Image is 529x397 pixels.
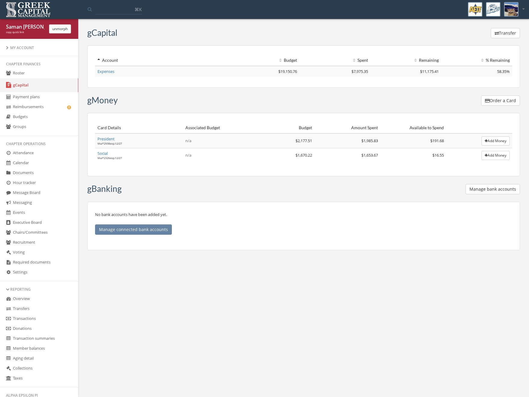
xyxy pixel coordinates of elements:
div: Spent [302,57,368,63]
h3: gMoney [87,95,118,105]
button: Add Money [481,136,510,145]
a: President [97,136,115,142]
a: Expenses [97,69,114,74]
span: n/a [185,138,191,143]
div: Budget [231,57,297,63]
span: $2,177.51 [295,138,312,143]
div: Reporting [6,287,72,292]
button: Order a Card [481,95,520,106]
button: Transfer [491,28,520,38]
th: Associated Budget [183,122,249,133]
div: Visa * 2938 exp. 12 / 27 [97,142,181,146]
button: Manage bank accounts [466,184,520,194]
button: unmorph [49,24,71,33]
th: Available to Spend [380,122,446,133]
span: $191.68 [430,138,444,143]
span: $16.55 [432,152,444,158]
div: Account [97,57,226,63]
span: $19,150.76 [278,69,297,74]
th: Amount Spent [314,122,380,133]
div: copy quick link [6,30,45,34]
a: Social [97,151,108,156]
span: $7,975.35 [351,69,368,74]
span: $1,653.67 [361,152,378,158]
h3: gCapital [87,28,117,37]
p: No bank accounts have been added yet. [95,211,512,235]
div: My Account [6,45,72,50]
span: $1,670.22 [295,152,312,158]
th: Card Details [95,122,183,133]
div: % Remaining [444,57,510,63]
div: Remaining [373,57,439,63]
button: Add Money [481,151,510,160]
div: Visa * 2326 exp. 12 / 27 [97,156,181,160]
h3: gBanking [87,184,122,193]
span: n/a [185,152,191,158]
span: $11,175.41 [420,69,439,74]
button: Manage connected bank accounts [95,224,172,235]
span: 58.35% [497,69,510,74]
div: Saman [PERSON_NAME] [6,23,45,30]
th: Budget [249,122,315,133]
span: ⌘K [135,6,142,12]
span: $1,985.83 [361,138,378,143]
